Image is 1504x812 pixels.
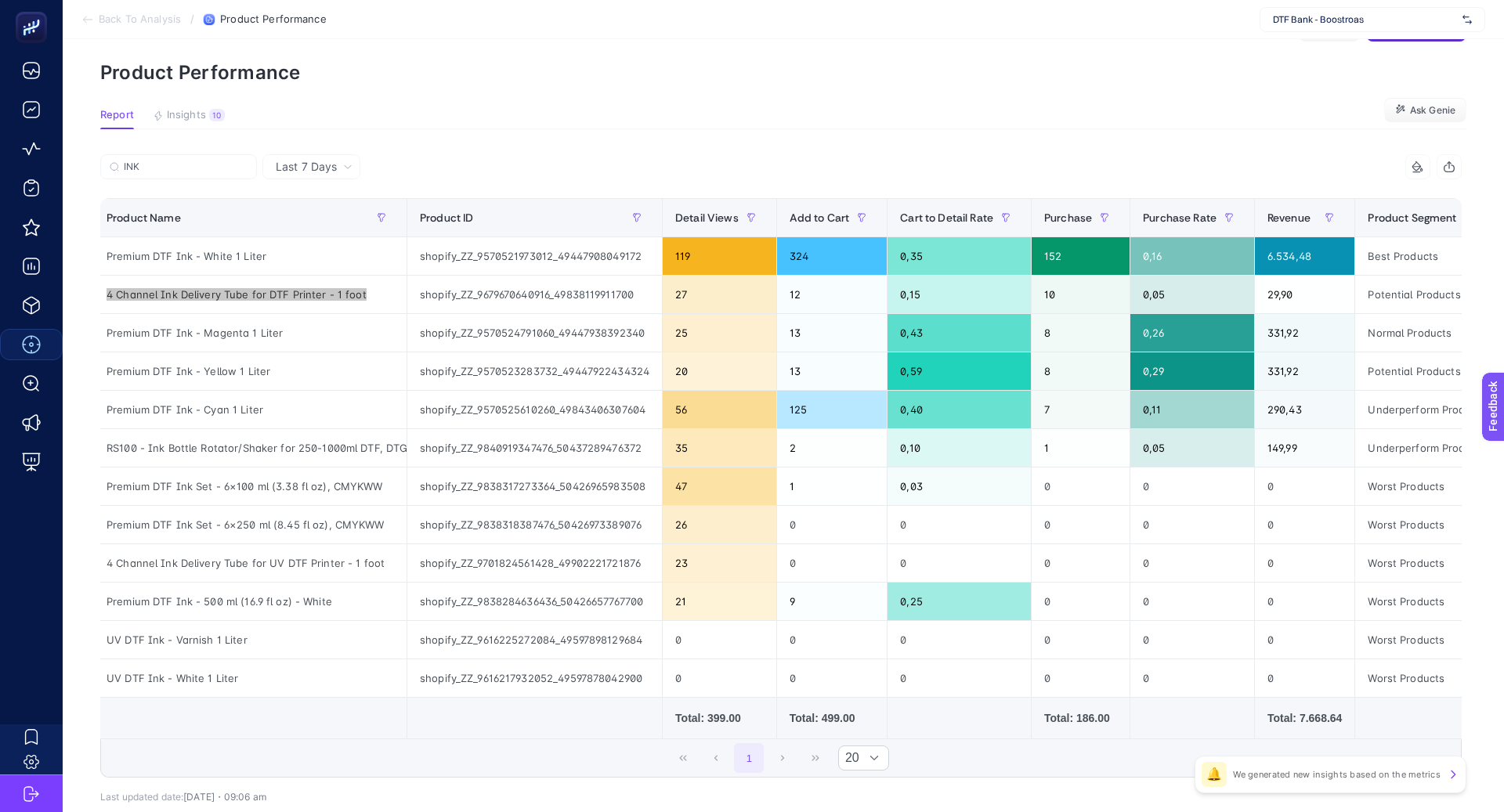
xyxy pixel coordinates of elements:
div: 0,43 [888,314,1031,352]
div: 9 [777,583,888,620]
div: shopify_ZZ_9838317273364_50426965983508 [407,467,662,505]
div: shopify_ZZ_9701824561428_49902221721876 [407,544,662,582]
div: Underperform Products [1355,429,1499,467]
div: 27 [663,276,776,313]
div: Premium DTF Ink Set - 6×100 ml (3.38 fl oz), CMYKWW [94,467,407,505]
div: Potential Products [1355,276,1499,313]
span: / [190,13,194,25]
span: Add to Cart [790,211,850,224]
div: 0,59 [888,352,1031,390]
div: 0 [663,621,776,659]
div: Normal Products [1355,314,1499,352]
div: 0,11 [1130,391,1254,428]
img: svg%3e [1462,12,1472,27]
div: 4 Channel Ink Delivery Tube for DTF Printer - 1 foot [94,276,407,313]
div: 0 [777,659,888,697]
div: 0 [1032,506,1130,543]
span: Cart to Detail Rate [900,211,993,224]
span: Report [100,109,134,121]
div: Worst Products [1355,583,1499,620]
div: shopify_ZZ_9679670640916_49838119911700 [407,276,662,313]
div: 1 [777,467,888,505]
span: DTF Bank - Boostroas [1273,13,1456,26]
div: 0,05 [1130,276,1254,313]
div: 🔔 [1202,762,1227,787]
div: Last 7 Days [100,179,1462,803]
div: 7 [1032,391,1130,428]
div: shopify_ZZ_9570521973012_49447908049172 [407,237,662,275]
div: shopify_ZZ_9838318387476_50426973389076 [407,506,662,543]
div: 331,92 [1255,314,1354,352]
div: 152 [1032,237,1130,275]
button: Ask Genie [1384,98,1466,123]
div: 290,43 [1255,391,1354,428]
span: Rows per page [839,746,859,770]
div: shopify_ZZ_9616217932052_49597878042900 [407,659,662,697]
span: Revenue [1267,211,1311,224]
div: 47 [663,467,776,505]
div: 20 [663,352,776,390]
div: 0,05 [1130,429,1254,467]
div: Premium DTF Ink - Magenta 1 Liter [94,314,407,352]
div: 0 [1130,583,1254,620]
div: 0,03 [888,467,1031,505]
div: 0 [777,544,888,582]
span: Insights [167,109,206,121]
div: 0 [1032,659,1130,697]
div: shopify_ZZ_9838284636436_50426657767700 [407,583,662,620]
div: 125 [777,391,888,428]
div: 0 [1130,544,1254,582]
div: 0,29 [1130,352,1254,390]
div: 29,90 [1255,276,1354,313]
div: 0 [1255,467,1354,505]
span: Ask Genie [1410,104,1455,117]
div: Worst Products [1355,621,1499,659]
div: 0,40 [888,391,1031,428]
div: 331,92 [1255,352,1354,390]
div: 119 [663,237,776,275]
div: 8 [1032,314,1130,352]
div: Best Products [1355,237,1499,275]
div: 0 [663,659,776,697]
div: 0 [888,621,1031,659]
span: Product Performance [220,13,326,26]
div: RS100 - Ink Bottle Rotator/Shaker for 250-1000ml DTF, DTG, and UV DTF Inks [94,429,407,467]
p: Product Performance [100,61,1466,84]
div: 0 [1255,544,1354,582]
div: shopify_ZZ_9616225272084_49597898129684 [407,621,662,659]
div: 0 [1255,583,1354,620]
input: Search [124,161,248,173]
div: 324 [777,237,888,275]
div: 0 [1130,621,1254,659]
div: 0 [1032,467,1130,505]
span: Product Segment [1368,211,1456,224]
div: Premium DTF Ink Set - 6×250 ml (8.45 fl oz), CMYKWW [94,506,407,543]
div: Worst Products [1355,544,1499,582]
div: shopify_ZZ_9570523283732_49447922434324 [407,352,662,390]
span: Feedback [9,5,60,17]
div: 12 [777,276,888,313]
div: 0 [777,506,888,543]
div: 0,15 [888,276,1031,313]
div: 0,16 [1130,237,1254,275]
div: Premium DTF Ink - Cyan 1 Liter [94,391,407,428]
div: Total: 499.00 [790,710,875,726]
span: Product Name [107,211,181,224]
div: 0 [777,621,888,659]
div: 25 [663,314,776,352]
span: Detail Views [675,211,739,224]
div: 6.534,48 [1255,237,1354,275]
span: Purchase Rate [1143,211,1217,224]
div: 0 [888,506,1031,543]
div: 1 [1032,429,1130,467]
div: 13 [777,314,888,352]
div: Total: 186.00 [1044,710,1117,726]
div: Premium DTF Ink - White 1 Liter [94,237,407,275]
div: 0 [888,659,1031,697]
div: 0 [1255,659,1354,697]
div: 0,35 [888,237,1031,275]
div: Underperform Products [1355,391,1499,428]
div: shopify_ZZ_9570524791060_49447938392340 [407,314,662,352]
div: 10 [1032,276,1130,313]
div: Worst Products [1355,506,1499,543]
